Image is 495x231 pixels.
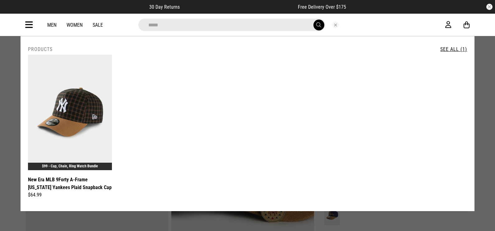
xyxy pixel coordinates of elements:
img: New Era Mlb 9forty A-frame New York Yankees Plaid Snapback Cap in Brown [28,55,112,170]
span: Free Delivery Over $175 [298,4,346,10]
button: Close search [332,21,339,28]
div: $64.99 [28,191,112,199]
a: Women [67,22,83,28]
iframe: Customer reviews powered by Trustpilot [192,4,285,10]
a: Men [47,22,57,28]
h2: Products [28,46,53,52]
span: 30 Day Returns [149,4,180,10]
a: New Era MLB 9Forty A-Frame [US_STATE] Yankees Plaid Snapback Cap [28,176,112,191]
a: $99 - Cap, Chain, Ring Watch Bundle [42,164,98,168]
a: See All (1) [440,46,467,52]
a: Sale [93,22,103,28]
